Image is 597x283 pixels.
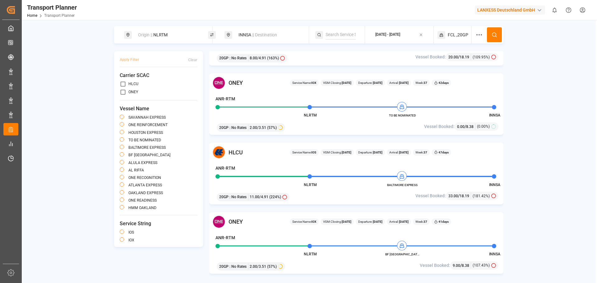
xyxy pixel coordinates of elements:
span: Departure: [358,150,382,155]
span: BF [GEOGRAPHIC_DATA] [385,252,419,257]
label: BALTIMORE EXPRESS [128,146,166,149]
img: Carrier [212,76,225,89]
span: 20GP [219,55,229,61]
span: Carrier SCAC [120,72,197,79]
b: [DATE] [398,81,409,84]
span: NLRTM [304,113,317,117]
button: LANXESS Deutschland GmbH [475,4,548,16]
input: Search Service String [326,30,356,39]
span: Vessel Booked: [415,54,446,60]
button: show 0 new notifications [548,3,562,17]
span: Departure: [358,80,382,85]
b: IOX [311,81,316,84]
span: HLCU [229,148,243,157]
b: 37 [423,151,427,154]
span: (181.42%) [473,193,490,199]
div: LANXESS Deutschland GmbH [475,6,545,15]
b: 42 days [438,81,449,84]
div: / [448,54,471,60]
span: (57%) [267,125,277,130]
div: NLRTM [134,29,201,41]
span: (57%) [267,264,277,269]
span: Arrival: [389,80,409,85]
label: HMM OAKLAND [128,206,156,210]
span: (0.00%) [477,124,490,129]
span: : No Rates [229,264,247,269]
span: 2.00 / 3.51 [250,264,266,269]
span: 20GP [219,194,229,200]
b: [DATE] [372,220,382,223]
span: 9.00 [453,263,460,268]
span: ,20GP [456,32,468,38]
span: 0.00 [457,125,465,129]
label: IOX [128,238,134,242]
span: FCL [448,32,456,38]
label: TO BE NOMINATED [128,138,161,142]
b: IOX [311,220,316,223]
span: Arrival: [389,150,409,155]
div: Transport Planner [27,3,77,12]
span: ONEY [229,79,243,87]
h4: ANR-RTM [215,235,235,241]
div: / [453,262,471,269]
span: (109.95%) [473,54,490,60]
span: (107.43%) [473,262,490,268]
b: [DATE] [372,151,382,154]
span: Service Name: [292,80,316,85]
span: 33.00 [448,194,458,198]
span: || Destination [252,32,277,37]
label: HLCU [128,82,138,86]
div: / [457,123,475,130]
span: Week: [415,150,427,155]
label: SAVANNAH EXPRESS [128,116,166,119]
div: Clear [188,57,197,63]
button: Help Center [562,3,576,17]
span: 20GP [219,264,229,269]
a: Home [27,13,37,18]
div: INNSA [235,29,302,41]
b: 37 [423,220,427,223]
span: 18.19 [460,55,469,59]
span: NLRTM [304,183,317,187]
span: 11.00 / 4.91 [250,194,268,200]
div: [DATE] - [DATE] [375,32,400,38]
span: BALTIMORE EXPRESS [385,183,419,187]
b: 41 days [438,220,449,223]
h4: ANR-RTM [215,165,235,171]
label: ONE READINESS [128,199,157,202]
span: 8.38 [466,125,474,129]
span: VGM Closing: [323,80,351,85]
span: Vessel Name [120,105,197,112]
span: TO BE NOMINATED [385,113,419,118]
div: / [448,193,471,199]
b: [DATE] [342,81,351,84]
img: Carrier [212,215,225,228]
span: NLRTM [304,252,317,256]
span: 8.00 / 4.91 [250,55,266,61]
b: [DATE] [342,151,351,154]
b: IOS [311,151,316,154]
b: 37 [423,81,427,84]
img: Carrier [212,146,225,159]
span: Vessel Booked: [415,193,446,199]
span: Week: [415,219,427,224]
span: (163%) [267,55,279,61]
b: [DATE] [398,151,409,154]
span: INNSA [489,252,500,256]
label: HOUSTON EXPRESS [128,131,163,135]
label: ATLANTA EXPRESS [128,183,162,187]
span: Service Name: [292,219,316,224]
label: ONE REINFORCEMENT [128,123,168,127]
button: [DATE] - [DATE] [369,29,430,41]
label: AL RIFFA [128,168,144,172]
label: ONE RECOGNITION [128,176,161,180]
b: [DATE] [398,220,409,223]
span: Vessel Booked: [424,123,455,130]
label: OAKLAND EXPRESS [128,191,163,195]
span: Service String [120,220,197,227]
span: VGM Closing: [323,150,351,155]
span: 8.38 [462,263,469,268]
span: Arrival: [389,219,409,224]
label: IOS [128,231,134,234]
span: 20.00 [448,55,458,59]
